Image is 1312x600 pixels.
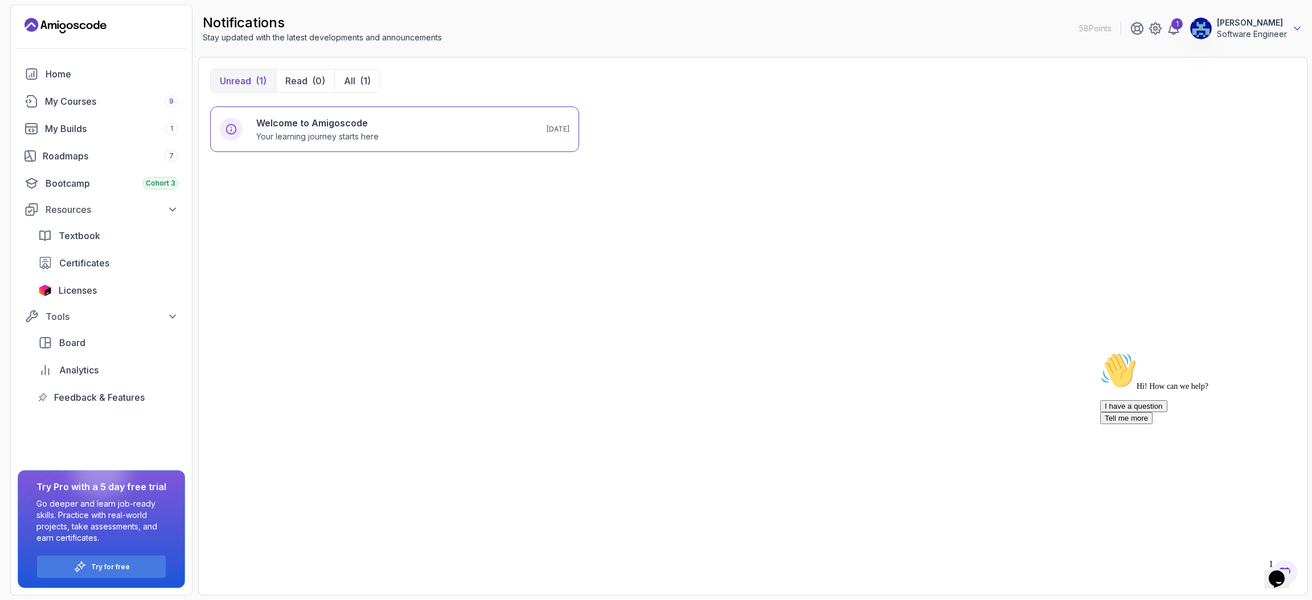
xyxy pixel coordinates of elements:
div: (1) [256,74,266,88]
a: analytics [31,359,185,381]
button: Tell me more [5,64,57,76]
a: Try for free [91,562,130,572]
p: 58 Points [1079,23,1112,34]
p: Your learning journey starts here [256,131,379,142]
a: textbook [31,224,185,247]
div: My Builds [45,122,178,135]
a: home [18,63,185,85]
p: [DATE] [547,125,569,134]
h2: notifications [203,14,442,32]
iframe: chat widget [1264,554,1301,589]
a: bootcamp [18,172,185,195]
span: Certificates [59,256,109,270]
img: jetbrains icon [38,285,52,296]
div: (1) [360,74,371,88]
div: 👋Hi! How can we help?I have a questionTell me more [5,5,210,76]
span: Cohort 3 [146,179,175,188]
div: Tools [46,310,178,323]
p: Go deeper and learn job-ready skills. Practice with real-world projects, take assessments, and ea... [36,498,166,544]
span: 1 [170,124,173,133]
p: Read [285,74,307,88]
a: Landing page [24,17,106,35]
span: Board [59,336,85,350]
button: Unread(1) [211,69,276,92]
span: Hi! How can we help? [5,34,113,43]
img: :wave: [5,5,41,41]
p: Software Engineer [1217,28,1287,40]
button: Try for free [36,555,166,578]
a: roadmaps [18,145,185,167]
a: courses [18,90,185,113]
button: user profile image[PERSON_NAME]Software Engineer [1190,17,1303,40]
p: Stay updated with the latest developments and announcements [203,32,442,43]
span: 9 [169,97,174,106]
a: feedback [31,386,185,409]
p: Unread [220,74,251,88]
span: Licenses [59,283,97,297]
div: (0) [312,74,325,88]
div: 1 [1171,18,1183,30]
button: Resources [18,199,185,220]
img: user profile image [1190,18,1212,39]
span: Feedback & Features [54,391,145,404]
button: Tools [18,306,185,327]
a: licenses [31,279,185,302]
div: Roadmaps [43,149,178,163]
button: I have a question [5,52,72,64]
iframe: chat widget [1096,348,1301,549]
div: Home [46,67,178,81]
p: All [344,74,355,88]
div: My Courses [45,94,178,108]
a: board [31,331,185,354]
div: Bootcamp [46,176,178,190]
button: Read(0) [276,69,334,92]
a: certificates [31,252,185,274]
span: Textbook [59,229,100,243]
button: All(1) [334,69,380,92]
div: Resources [46,203,178,216]
h6: Welcome to Amigoscode [256,116,379,130]
span: 7 [169,151,174,161]
span: Analytics [59,363,99,377]
a: builds [18,117,185,140]
a: 1 [1167,22,1180,35]
p: [PERSON_NAME] [1217,17,1287,28]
